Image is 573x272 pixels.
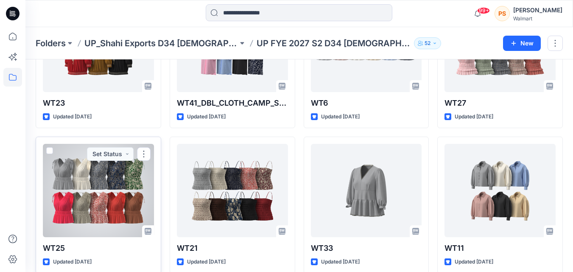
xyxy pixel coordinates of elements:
p: 52 [425,39,430,48]
div: [PERSON_NAME] [513,5,562,15]
p: WT25 [43,242,154,254]
p: WT23 [43,97,154,109]
a: WT33 [311,144,422,237]
p: Updated [DATE] [53,258,92,266]
button: 52 [414,37,441,49]
p: WT21 [177,242,288,254]
div: Walmart [513,15,562,22]
a: UP_Shahi Exports D34 [DEMOGRAPHIC_DATA] Tops [84,37,238,49]
p: Updated [DATE] [455,112,493,121]
p: WT33 [311,242,422,254]
p: Updated [DATE] [455,258,493,266]
p: UP FYE 2027 S2 D34 [DEMOGRAPHIC_DATA] Woven Tops [257,37,410,49]
p: WT41_DBL_CLOTH_CAMP_SHIRT [177,97,288,109]
a: WT21 [177,144,288,237]
a: WT25 [43,144,154,237]
span: 99+ [477,7,490,14]
button: New [503,36,541,51]
div: PS [495,6,510,21]
p: Updated [DATE] [53,112,92,121]
p: WT27 [444,97,556,109]
p: WT11 [444,242,556,254]
p: WT6 [311,97,422,109]
p: Updated [DATE] [187,112,226,121]
p: Updated [DATE] [187,258,226,266]
p: Updated [DATE] [321,258,360,266]
p: Updated [DATE] [321,112,360,121]
a: Folders [36,37,66,49]
a: WT11 [444,144,556,237]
